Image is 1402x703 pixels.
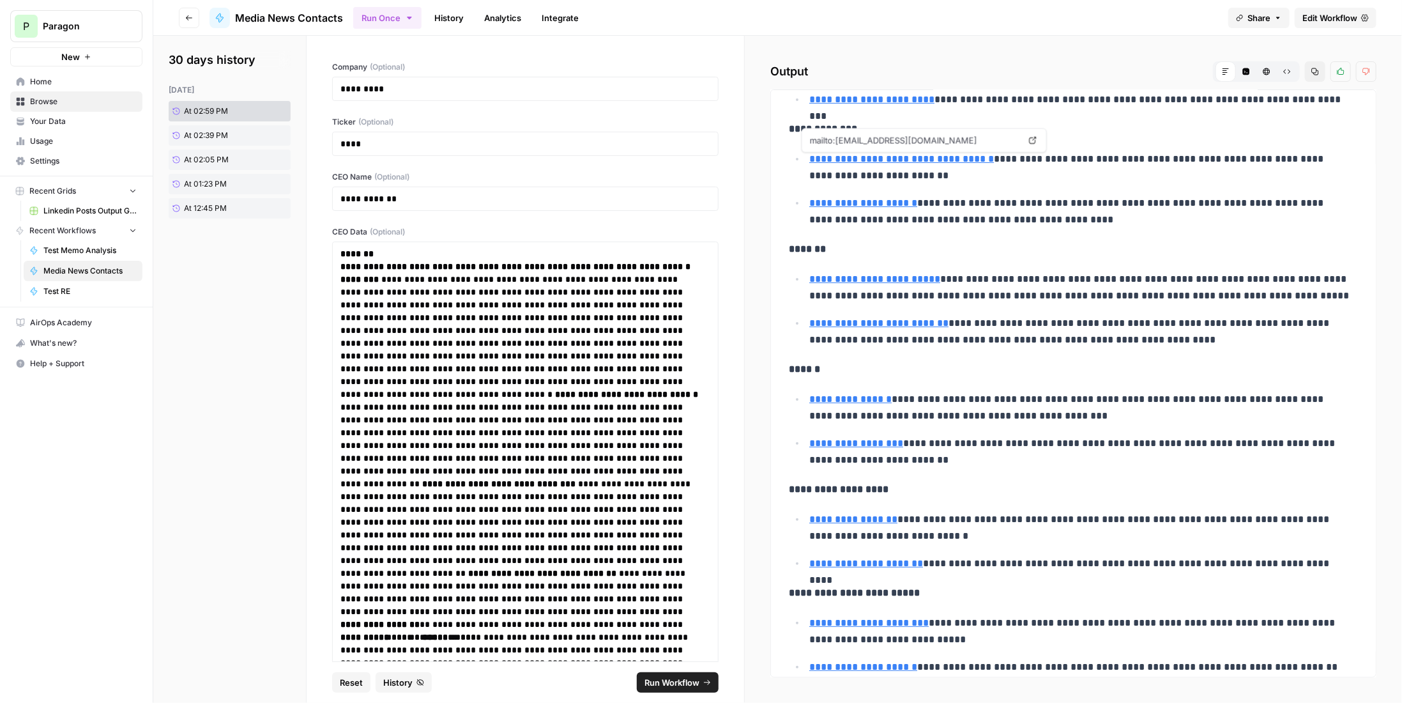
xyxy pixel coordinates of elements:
[169,84,291,96] div: [DATE]
[24,261,142,281] a: Media News Contacts
[332,171,719,183] label: CEO Name
[1295,8,1376,28] a: Edit Workflow
[332,226,719,238] label: CEO Data
[43,20,120,33] span: Paragon
[1302,12,1357,24] span: Edit Workflow
[10,111,142,132] a: Your Data
[383,676,413,689] span: History
[169,198,264,219] a: At 12:45 PM
[30,96,137,107] span: Browse
[184,130,228,141] span: At 02:39 PM
[23,19,29,34] span: P
[29,185,76,197] span: Recent Grids
[184,154,229,166] span: At 02:05 PM
[30,116,137,127] span: Your Data
[43,265,137,277] span: Media News Contacts
[10,353,142,374] button: Help + Support
[30,155,137,167] span: Settings
[370,226,405,238] span: (Optional)
[644,676,699,689] span: Run Workflow
[10,221,142,240] button: Recent Workflows
[30,135,137,147] span: Usage
[1228,8,1290,28] button: Share
[24,281,142,302] a: Test RE
[10,91,142,112] a: Browse
[210,8,343,28] a: Media News Contacts
[10,333,142,353] button: What's new?
[61,50,80,63] span: New
[11,334,142,353] div: What's new?
[534,8,586,28] a: Integrate
[10,151,142,171] a: Settings
[169,125,264,146] a: At 02:39 PM
[169,101,264,121] a: At 02:59 PM
[169,51,291,69] h2: 30 days history
[10,131,142,151] a: Usage
[332,672,370,693] button: Reset
[184,178,227,190] span: At 01:23 PM
[30,317,137,328] span: AirOps Academy
[340,676,363,689] span: Reset
[770,61,1376,82] h2: Output
[169,174,264,194] a: At 01:23 PM
[24,240,142,261] a: Test Memo Analysis
[43,245,137,256] span: Test Memo Analysis
[476,8,529,28] a: Analytics
[332,116,719,128] label: Ticker
[43,205,137,217] span: Linkedin Posts Output Grid
[1247,12,1270,24] span: Share
[10,72,142,92] a: Home
[43,286,137,297] span: Test RE
[370,61,405,73] span: (Optional)
[235,10,343,26] span: Media News Contacts
[10,313,142,333] a: AirOps Academy
[376,672,432,693] button: History
[30,358,137,369] span: Help + Support
[332,61,719,73] label: Company
[353,7,422,29] button: Run Once
[10,10,142,42] button: Workspace: Paragon
[29,225,96,236] span: Recent Workflows
[184,105,228,117] span: At 02:59 PM
[24,201,142,221] a: Linkedin Posts Output Grid
[184,203,227,214] span: At 12:45 PM
[807,129,1022,152] span: mailto:[EMAIL_ADDRESS][DOMAIN_NAME]
[427,8,471,28] a: History
[10,182,142,201] button: Recent Grids
[374,171,409,183] span: (Optional)
[169,150,264,170] a: At 02:05 PM
[637,672,719,693] button: Run Workflow
[10,47,142,66] button: New
[358,116,393,128] span: (Optional)
[30,76,137,88] span: Home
